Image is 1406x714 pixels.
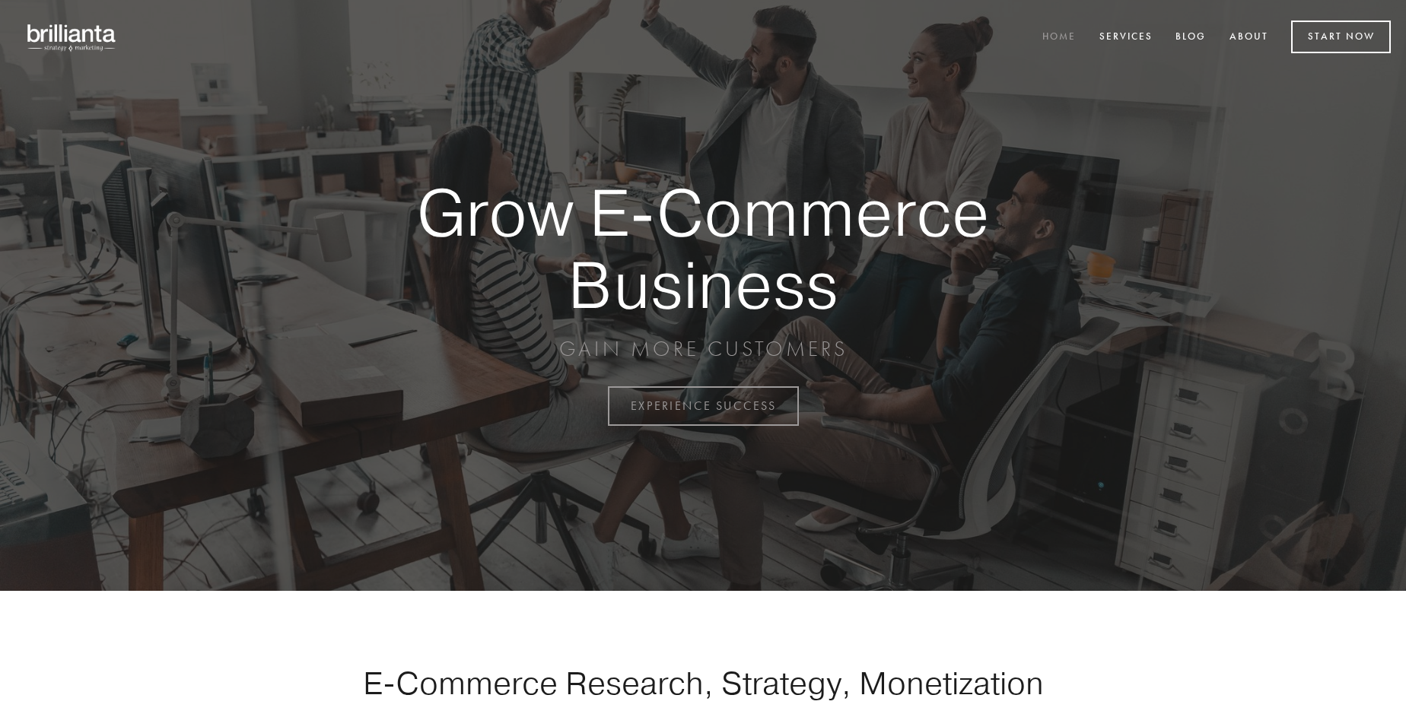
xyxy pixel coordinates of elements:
a: EXPERIENCE SUCCESS [608,386,799,426]
h1: E-Commerce Research, Strategy, Monetization [315,664,1091,702]
p: GAIN MORE CUSTOMERS [364,335,1042,363]
a: Home [1032,25,1086,50]
a: Services [1089,25,1163,50]
a: Blog [1166,25,1216,50]
a: Start Now [1291,21,1391,53]
img: brillianta - research, strategy, marketing [15,15,129,59]
a: About [1220,25,1278,50]
strong: Grow E-Commerce Business [364,176,1042,320]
